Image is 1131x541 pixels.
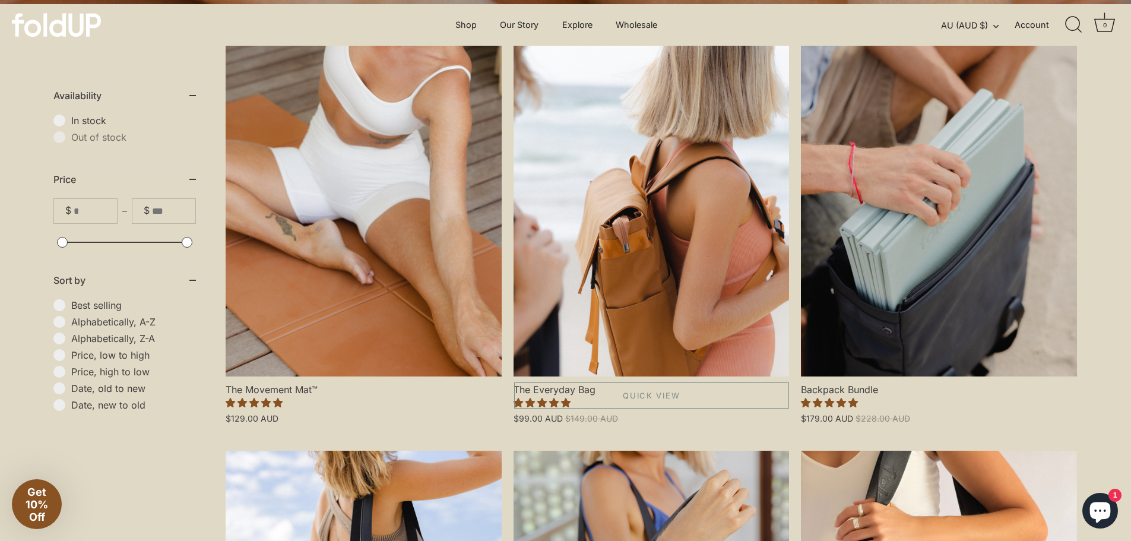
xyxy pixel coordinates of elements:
span: Price, low to high [71,349,196,361]
a: Account [1015,18,1070,32]
span: 4.97 stars [514,397,571,409]
span: In stock [71,115,196,126]
span: $179.00 AUD [801,413,853,423]
span: $129.00 AUD [226,413,278,423]
a: Wholesale [606,14,668,36]
a: Search [1061,12,1087,38]
span: Date, old to new [71,382,196,394]
a: The Everyday Bag [514,46,790,377]
summary: Availability [53,77,196,115]
a: The Everyday Bag 4.97 stars $99.00 AUD $149.00 AUD [514,377,790,423]
a: Our Story [490,14,549,36]
input: To [152,199,195,223]
button: AU (AUD $) [941,20,1012,31]
a: Quick View [514,382,789,409]
input: From [74,199,117,223]
span: Alphabetically, A-Z [71,316,196,328]
span: Alphabetically, Z-A [71,333,196,344]
span: Price, high to low [71,366,196,378]
span: Get 10% Off [26,486,48,523]
summary: Price [53,160,196,198]
inbox-online-store-chat: Shopify online store chat [1079,493,1122,531]
span: The Movement Mat™ [226,377,502,396]
span: Best selling [71,299,196,311]
a: Shop [445,14,487,36]
div: 0 [1099,19,1111,31]
a: Cart [1092,12,1118,38]
div: Get 10% Off [12,479,62,529]
a: The Movement Mat™ 4.86 stars $129.00 AUD [226,377,502,423]
span: Date, new to old [71,399,196,411]
summary: Sort by [53,261,196,299]
span: $ [65,205,71,216]
span: $ [144,205,150,216]
span: 5.00 stars [801,397,858,409]
a: Backpack Bundle 5.00 stars $179.00 AUD $228.00 AUD [801,377,1077,423]
span: 4.86 stars [226,397,283,409]
a: Backpack Bundle [801,46,1077,377]
span: $149.00 AUD [565,413,618,423]
span: $99.00 AUD [514,413,563,423]
span: $228.00 AUD [856,413,910,423]
span: Backpack Bundle [801,377,1077,396]
a: The Movement Mat™ [226,46,502,377]
div: Primary navigation [426,14,687,36]
span: The Everyday Bag [514,377,790,396]
a: Explore [552,14,603,36]
span: Out of stock [71,131,196,143]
